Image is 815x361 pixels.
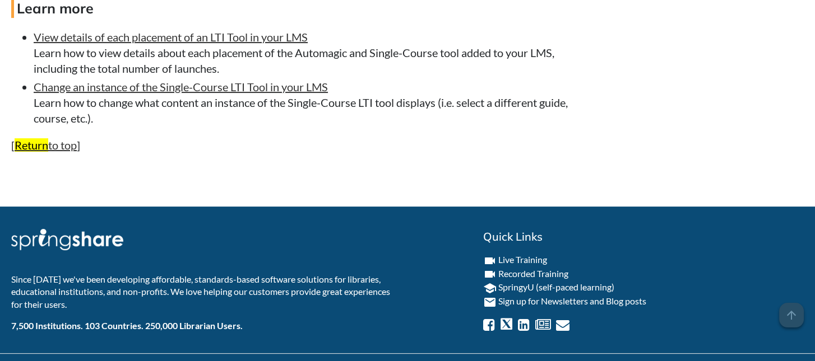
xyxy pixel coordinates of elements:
a: arrow_upward [779,304,804,317]
msreadoutspan: [ [11,138,15,152]
span: arrow_upward [779,303,804,327]
i: email [483,296,497,309]
i: videocam [483,254,497,268]
msreadoutspan: to top [15,138,77,152]
b: 7,500 Institutions. 103 Countries. 250,000 Librarian Users. [11,320,243,331]
a: Sign up for Newsletters and Blog posts [498,296,646,306]
msreadoutspan: Return [15,138,48,152]
a: View details of each placement of an LTI Tool in your LMS [34,30,308,44]
li: Learn how to change what content an instance of the Single-Course LTI tool displays (i.e. select ... [34,79,598,126]
i: videocam [483,268,497,281]
img: Springshare [11,229,123,250]
a: Live Training [498,254,547,265]
i: school [483,282,497,295]
li: Learn how to view details about each placement of the Automagic and Single-Course tool added to y... [34,29,598,76]
p: Since [DATE] we've been developing affordable, standards-based software solutions for libraries, ... [11,273,399,311]
h2: Quick Links [483,229,804,245]
a: Returnto top [15,138,77,152]
a: Change an instance of the Single-Course LTI Tool in your LMS [34,80,328,93]
a: Recorded Training [498,268,568,279]
msreadoutspan: ] [77,138,80,152]
a: SpringyU (self-paced learning) [498,282,614,292]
